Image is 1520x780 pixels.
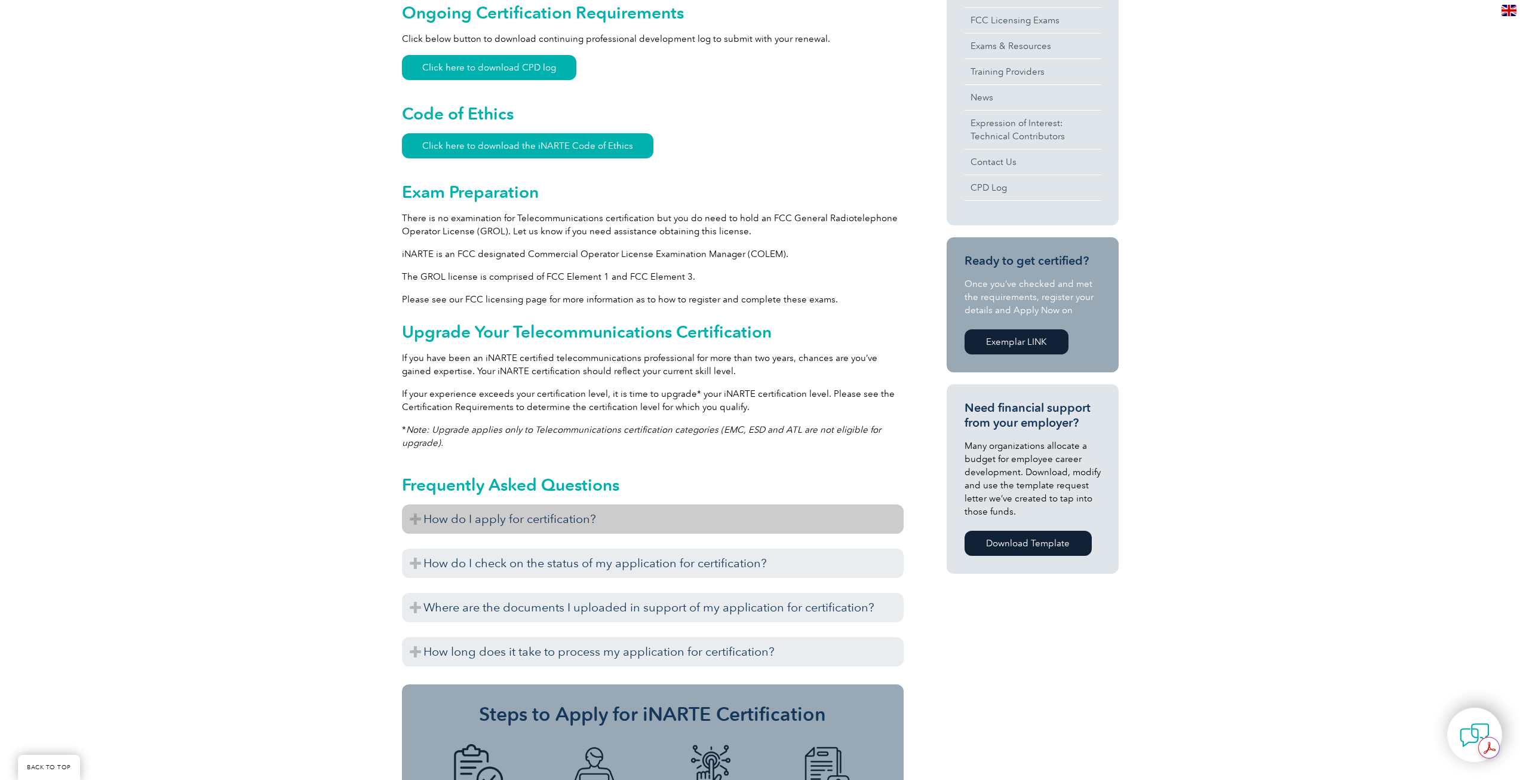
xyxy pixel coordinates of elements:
a: Click here to download CPD log [402,55,576,80]
h2: Exam Preparation [402,182,904,201]
h3: Ready to get certified? [965,253,1101,268]
a: Exemplar LINK [965,329,1068,354]
img: contact-chat.png [1460,720,1490,750]
a: BACK TO TOP [18,755,80,780]
p: Please see our FCC licensing page for more information as to how to register and complete these e... [402,293,904,306]
h2: Upgrade Your Telecommunications Certification [402,322,904,341]
h3: Steps to Apply for iNARTE Certification [420,702,886,726]
em: Note: Upgrade applies only to Telecommunications certification categories (EMC, ESD and ATL are n... [402,424,881,448]
h3: How long does it take to process my application for certification? [402,637,904,666]
a: Exams & Resources [965,33,1101,59]
a: FCC Licensing Exams [965,8,1101,33]
p: iNARTE is an FCC designated Commercial Operator License Examination Manager (COLEM). [402,247,904,261]
a: Contact Us [965,149,1101,175]
a: CPD Log [965,175,1101,200]
a: Click here to download the iNARTE Code of Ethics [402,133,653,158]
p: Many organizations allocate a budget for employee career development. Download, modify and use th... [965,439,1101,518]
img: en [1501,5,1516,16]
p: There is no examination for Telecommunications certification but you do need to hold an FCC Gener... [402,212,904,238]
a: Download Template [965,531,1092,556]
h3: Where are the documents I uploaded in support of my application for certification? [402,593,904,622]
h2: Frequently Asked Questions [402,475,904,494]
p: The GROL license is comprised of FCC Element 1 and FCC Element 3. [402,270,904,283]
a: Training Providers [965,59,1101,84]
h3: How do I check on the status of my application for certification? [402,549,904,578]
h3: How do I apply for certification? [402,504,904,534]
p: Once you’ve checked and met the requirements, register your details and Apply Now on [965,277,1101,317]
p: If your experience exceeds your certification level, it is time to upgrade* your iNARTE certifica... [402,387,904,414]
p: If you have been an iNARTE certified telecommunications professional for more than two years, cha... [402,351,904,378]
a: News [965,85,1101,110]
a: Expression of Interest:Technical Contributors [965,111,1101,149]
h2: Ongoing Certification Requirements [402,3,904,22]
h3: Need financial support from your employer? [965,400,1101,430]
p: Click below button to download continuing professional development log to submit with your renewal. [402,32,904,45]
h2: Code of Ethics [402,104,904,123]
